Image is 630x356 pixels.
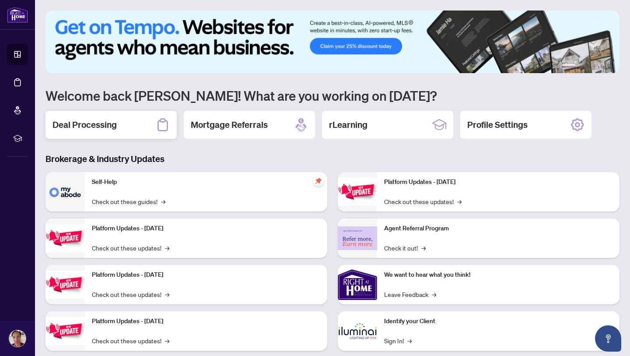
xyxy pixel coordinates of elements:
[92,270,320,280] p: Platform Updates - [DATE]
[45,271,85,298] img: Platform Updates - July 21, 2025
[52,119,117,131] h2: Deal Processing
[7,7,28,23] img: logo
[467,119,528,131] h2: Profile Settings
[92,336,169,345] a: Check out these updates!→
[384,177,612,187] p: Platform Updates - [DATE]
[384,317,612,326] p: Identify your Client
[161,197,165,206] span: →
[432,289,436,299] span: →
[457,197,462,206] span: →
[165,243,169,253] span: →
[384,197,462,206] a: Check out these updates!→
[579,64,583,68] button: 2
[384,243,426,253] a: Check it out!→
[593,64,597,68] button: 4
[600,64,604,68] button: 5
[191,119,268,131] h2: Mortgage Referrals
[329,119,367,131] h2: rLearning
[595,325,621,352] button: Open asap
[562,64,576,68] button: 1
[384,270,612,280] p: We want to hear what you think!
[45,11,619,73] img: Slide 0
[384,336,412,345] a: Sign In!→
[45,87,619,104] h1: Welcome back [PERSON_NAME]! What are you working on [DATE]?
[384,224,612,233] p: Agent Referral Program
[421,243,426,253] span: →
[45,224,85,252] img: Platform Updates - September 16, 2025
[45,172,85,211] img: Self-Help
[92,317,320,326] p: Platform Updates - [DATE]
[338,311,377,351] img: Identify your Client
[45,153,619,165] h3: Brokerage & Industry Updates
[92,197,165,206] a: Check out these guides!→
[45,317,85,345] img: Platform Updates - July 8, 2025
[607,64,611,68] button: 6
[92,289,169,299] a: Check out these updates!→
[338,178,377,205] img: Platform Updates - June 23, 2025
[92,224,320,233] p: Platform Updates - [DATE]
[384,289,436,299] a: Leave Feedback→
[338,265,377,304] img: We want to hear what you think!
[92,243,169,253] a: Check out these updates!→
[9,330,26,347] img: Profile Icon
[338,226,377,250] img: Agent Referral Program
[92,177,320,187] p: Self-Help
[407,336,412,345] span: →
[165,289,169,299] span: →
[313,176,324,186] span: pushpin
[586,64,590,68] button: 3
[165,336,169,345] span: →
